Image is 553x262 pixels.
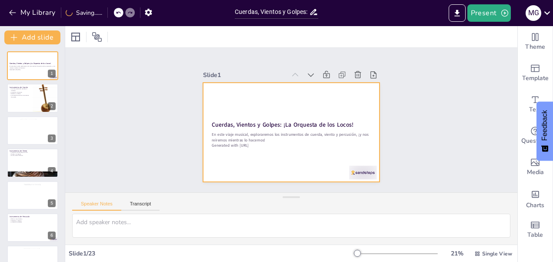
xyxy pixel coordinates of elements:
[10,218,30,220] p: Ritmos y movimientos.
[48,102,56,110] div: 2
[48,167,56,175] div: 4
[446,249,467,258] div: 21 %
[518,183,553,214] div: Add charts and graphs
[7,84,58,112] div: 2
[10,88,30,91] p: Los instrumentos de cuerda son vibrantes.
[527,230,543,240] span: Table
[48,134,56,142] div: 3
[526,5,541,21] div: M g
[121,201,160,211] button: Transcript
[48,232,56,239] div: 6
[518,151,553,183] div: Add images, graphics, shapes or video
[7,6,59,20] button: My Library
[10,86,30,88] p: Instrumentos de Cuerda
[10,62,51,64] strong: Cuerdas, Vientos y Golpes: ¡La Orquesta de los Locos!
[69,249,354,258] div: Slide 1 / 23
[10,93,30,94] p: Guitarras y violines.
[7,116,58,145] div: 3
[536,101,553,161] button: Feedback - Show survey
[235,6,309,18] input: Insert title
[525,42,545,52] span: Theme
[518,57,553,89] div: Add ready made slides
[212,104,353,141] strong: Cuerdas, Vientos y Golpes: ¡La Orquesta de los Locos!
[7,51,58,80] div: 1
[522,74,549,83] span: Template
[7,213,58,242] div: 6
[208,126,364,164] p: Generated with [URL]
[10,220,30,222] p: Tambores y maracas.
[10,150,56,152] p: Instrumentos de Viento
[10,155,56,157] p: Humor sobre el aliento.
[92,32,102,42] span: Position
[518,120,553,151] div: Get real-time input from your audience
[518,26,553,57] div: Change the overall theme
[541,110,549,141] span: Feedback
[10,153,56,155] p: Flautas y trompetas.
[66,9,102,17] div: Saving......
[526,4,541,22] button: M g
[209,115,366,159] p: En este viaje musical, exploraremos los instrumentos de cuerda, viento y percusión, ¡y nos reirem...
[10,94,30,97] p: La importancia de los instrumentos de cuerda.
[7,181,58,210] div: 5
[526,201,544,210] span: Charts
[72,201,121,211] button: Speaker Notes
[48,70,56,77] div: 1
[10,66,56,69] p: En este viaje musical, exploraremos los instrumentos de cuerda, viento y percusión, ¡y nos reirem...
[10,152,56,154] p: Producción de sonido por el aire.
[48,199,56,207] div: 5
[449,4,466,22] button: Export to PowerPoint
[527,168,544,177] span: Media
[213,54,296,79] div: Slide 1
[10,91,30,93] p: Los gatos y la música.
[7,148,58,177] div: 4
[482,250,512,257] span: Single View
[4,30,60,44] button: Add slide
[69,30,83,44] div: Layout
[467,4,511,22] button: Present
[518,89,553,120] div: Add text boxes
[10,69,56,71] p: Generated with [URL]
[10,222,30,223] p: La diversión de bailar.
[518,214,553,245] div: Add a table
[521,136,550,146] span: Questions
[529,105,541,114] span: Text
[10,215,30,218] p: Instrumentos de Percusión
